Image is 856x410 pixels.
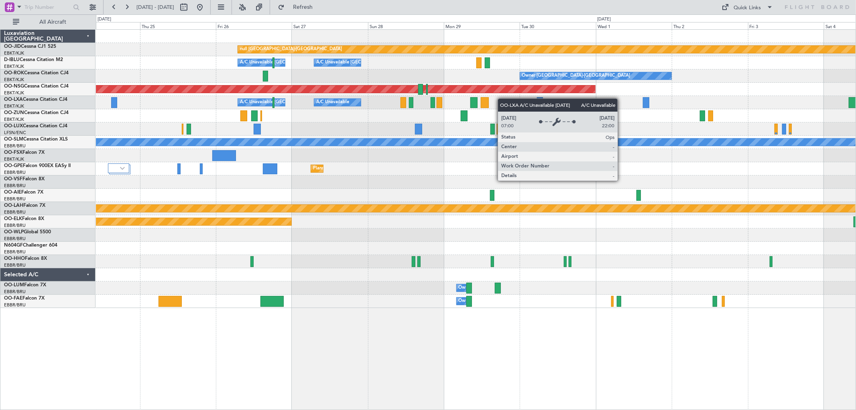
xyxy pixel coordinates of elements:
div: Mon 29 [444,22,520,29]
a: OO-SLMCessna Citation XLS [4,137,68,142]
input: Trip Number [24,1,71,13]
a: OO-ELKFalcon 8X [4,216,44,221]
span: OO-SLM [4,137,23,142]
span: OO-HHO [4,256,25,261]
a: OO-ZUNCessna Citation CJ4 [4,110,69,115]
a: EBBR/BRU [4,236,26,242]
a: EBBR/BRU [4,169,26,175]
span: OO-WLP [4,230,24,235]
span: OO-FSX [4,150,22,155]
a: OO-WLPGlobal 5500 [4,230,51,235]
a: OO-JIDCessna CJ1 525 [4,44,56,49]
a: OO-NSGCessna Citation CJ4 [4,84,69,89]
button: All Aircraft [9,16,87,29]
div: Quick Links [734,4,761,12]
a: EBBR/BRU [4,183,26,189]
span: D-IBLU [4,57,20,62]
a: EBKT/KJK [4,50,24,56]
div: Owner Melsbroek Air Base [459,282,513,294]
span: OO-LXA [4,97,23,102]
a: OO-ROKCessna Citation CJ4 [4,71,69,75]
a: OO-LXACessna Citation CJ4 [4,97,67,102]
a: OO-LAHFalcon 7X [4,203,45,208]
span: OO-LUM [4,283,24,288]
a: EBBR/BRU [4,209,26,215]
a: EBBR/BRU [4,222,26,228]
a: D-IBLUCessna Citation M2 [4,57,63,62]
div: A/C Unavailable [316,96,350,108]
span: [DATE] - [DATE] [136,4,174,11]
div: Fri 3 [748,22,824,29]
div: Sun 28 [368,22,444,29]
div: A/C Unavailable [GEOGRAPHIC_DATA]-[GEOGRAPHIC_DATA] [316,57,444,69]
a: EBKT/KJK [4,77,24,83]
div: Wed 1 [596,22,672,29]
span: OO-LUX [4,124,23,129]
span: OO-GPE [4,163,23,168]
span: OO-FAE [4,296,22,301]
a: OO-LUXCessna Citation CJ4 [4,124,67,129]
div: Owner Melsbroek Air Base [459,295,513,307]
div: [DATE] [98,16,111,23]
a: OO-GPEFalcon 900EX EASy II [4,163,71,168]
a: OO-FAEFalcon 7X [4,296,45,301]
div: Wed 24 [64,22,140,29]
a: EBKT/KJK [4,103,24,109]
span: OO-AIE [4,190,21,195]
div: Sat 27 [292,22,368,29]
div: [DATE] [597,16,611,23]
div: Fri 26 [216,22,292,29]
div: Owner [GEOGRAPHIC_DATA]-[GEOGRAPHIC_DATA] [522,70,630,82]
a: EBKT/KJK [4,156,24,162]
div: Planned Maint [GEOGRAPHIC_DATA] ([GEOGRAPHIC_DATA] National) [313,163,458,175]
span: OO-NSG [4,84,24,89]
span: N604GF [4,243,23,248]
div: Tue 30 [520,22,596,29]
span: OO-ROK [4,71,24,75]
a: OO-VSFFalcon 8X [4,177,45,182]
div: A/C Unavailable [GEOGRAPHIC_DATA] ([GEOGRAPHIC_DATA] National) [240,96,389,108]
a: OO-LUMFalcon 7X [4,283,46,288]
a: EBKT/KJK [4,63,24,69]
a: EBBR/BRU [4,196,26,202]
span: OO-ZUN [4,110,24,115]
div: Thu 25 [140,22,216,29]
button: Refresh [274,1,322,14]
a: EBBR/BRU [4,262,26,268]
span: Refresh [286,4,320,10]
a: EBBR/BRU [4,302,26,308]
div: null [GEOGRAPHIC_DATA]-[GEOGRAPHIC_DATA] [240,43,342,55]
a: LFSN/ENC [4,130,26,136]
a: OO-HHOFalcon 8X [4,256,47,261]
button: Quick Links [718,1,777,14]
a: OO-AIEFalcon 7X [4,190,43,195]
a: EBKT/KJK [4,116,24,122]
a: OO-FSXFalcon 7X [4,150,45,155]
a: EBKT/KJK [4,90,24,96]
a: EBBR/BRU [4,143,26,149]
div: Thu 2 [672,22,748,29]
a: N604GFChallenger 604 [4,243,57,248]
a: EBBR/BRU [4,289,26,295]
span: All Aircraft [21,19,85,25]
span: OO-LAH [4,203,23,208]
img: arrow-gray.svg [120,167,125,170]
span: OO-VSF [4,177,22,182]
span: OO-ELK [4,216,22,221]
a: EBBR/BRU [4,249,26,255]
span: OO-JID [4,44,21,49]
div: A/C Unavailable [GEOGRAPHIC_DATA] ([GEOGRAPHIC_DATA] National) [240,57,389,69]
